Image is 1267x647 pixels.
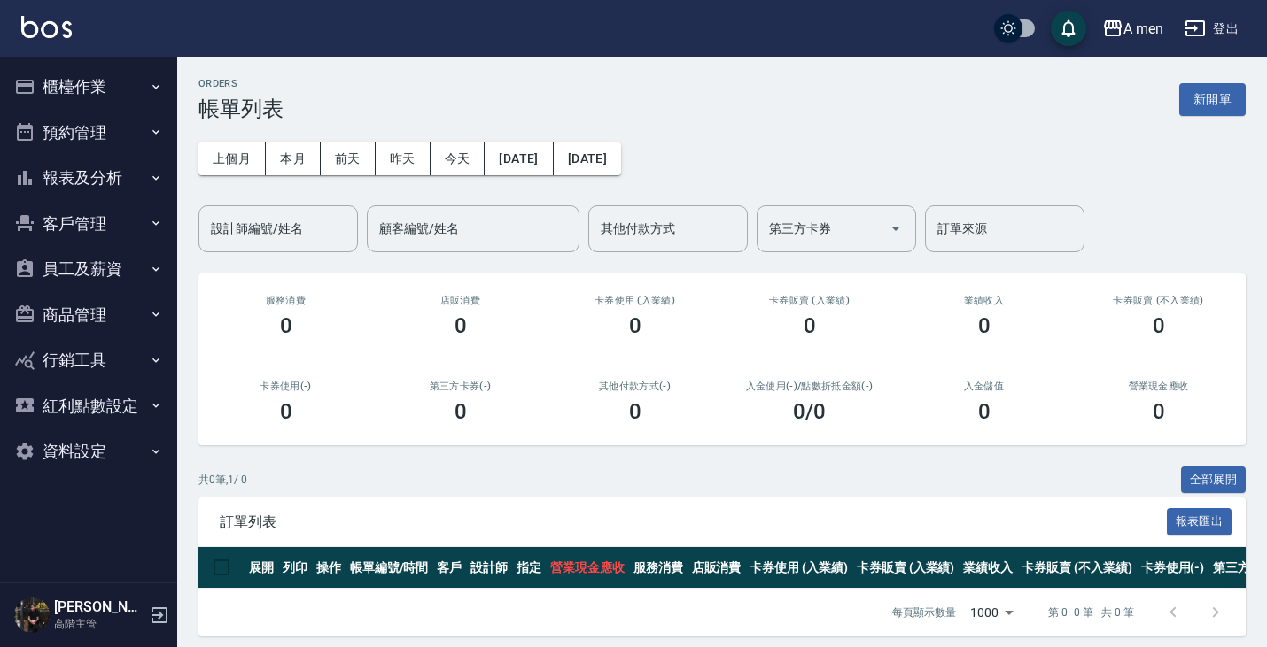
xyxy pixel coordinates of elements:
[1179,90,1246,107] a: 新開單
[1092,381,1224,392] h2: 營業現金應收
[7,428,170,474] button: 資料設定
[7,110,170,156] button: 預約管理
[245,547,278,589] th: 展開
[7,246,170,292] button: 員工及薪資
[7,383,170,429] button: 紅利點數設定
[963,589,1020,636] div: 1000
[1048,605,1134,620] p: 第 0–0 筆 共 0 筆
[198,96,284,121] h3: 帳單列表
[455,399,467,424] h3: 0
[1167,508,1232,535] button: 報表匯出
[220,295,352,306] h3: 服務消費
[1051,11,1086,46] button: save
[743,381,875,392] h2: 入金使用(-) /點數折抵金額(-)
[312,547,346,589] th: 操作
[546,547,629,589] th: 營業現金應收
[1181,466,1247,494] button: 全部展開
[455,313,467,338] h3: 0
[198,472,247,488] p: 共 0 筆, 1 / 0
[1017,547,1136,589] th: 卡券販賣 (不入業績)
[804,313,816,338] h3: 0
[882,214,910,243] button: Open
[198,78,284,89] h2: ORDERS
[1153,313,1165,338] h3: 0
[1153,399,1165,424] h3: 0
[266,142,321,175] button: 本月
[14,597,50,633] img: Person
[280,399,292,424] h3: 0
[743,295,875,306] h2: 卡券販賣 (入業績)
[7,155,170,201] button: 報表及分析
[688,547,746,589] th: 店販消費
[432,547,466,589] th: 客戶
[793,399,826,424] h3: 0 /0
[220,513,1167,531] span: 訂單列表
[198,142,266,175] button: 上個月
[978,399,991,424] h3: 0
[54,616,144,632] p: 高階主管
[54,598,144,616] h5: [PERSON_NAME]
[7,292,170,338] button: 商品管理
[7,337,170,383] button: 行銷工具
[485,142,553,175] button: [DATE]
[959,547,1017,589] th: 業績收入
[7,64,170,110] button: 櫃檯作業
[1179,83,1246,116] button: 新開單
[1095,11,1170,47] button: A men
[745,547,852,589] th: 卡券使用 (入業績)
[280,313,292,338] h3: 0
[629,313,641,338] h3: 0
[346,547,433,589] th: 帳單編號/時間
[892,605,956,620] p: 每頁顯示數量
[321,142,376,175] button: 前天
[1178,12,1246,45] button: 登出
[21,16,72,38] img: Logo
[569,381,701,392] h2: 其他付款方式(-)
[569,295,701,306] h2: 卡券使用 (入業績)
[431,142,486,175] button: 今天
[629,547,688,589] th: 服務消費
[394,381,526,392] h2: 第三方卡券(-)
[278,547,312,589] th: 列印
[629,399,641,424] h3: 0
[1167,512,1232,529] a: 報表匯出
[512,547,546,589] th: 指定
[978,313,991,338] h3: 0
[852,547,960,589] th: 卡券販賣 (入業績)
[220,381,352,392] h2: 卡券使用(-)
[466,547,512,589] th: 設計師
[554,142,621,175] button: [DATE]
[1137,547,1209,589] th: 卡券使用(-)
[1092,295,1224,306] h2: 卡券販賣 (不入業績)
[7,201,170,247] button: 客戶管理
[918,295,1050,306] h2: 業績收入
[1123,18,1163,40] div: A men
[376,142,431,175] button: 昨天
[918,381,1050,392] h2: 入金儲值
[394,295,526,306] h2: 店販消費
